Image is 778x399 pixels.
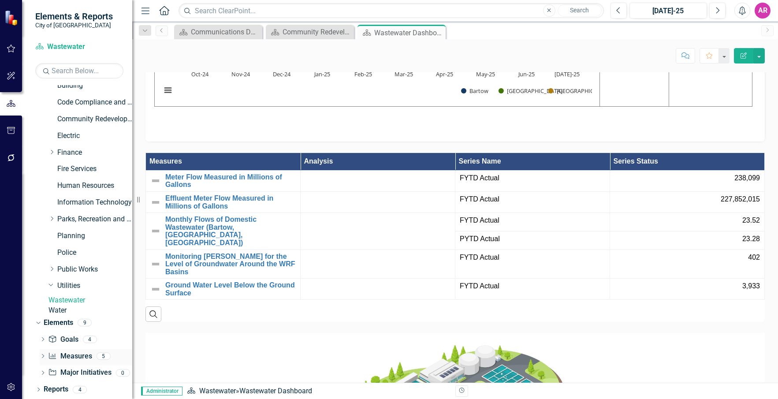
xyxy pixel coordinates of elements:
td: Double-Click to Edit Right Click for Context Menu [146,170,301,191]
span: 23.28 [742,234,760,244]
a: Electric [57,131,132,141]
a: Parks, Recreation and Cultural Arts [57,214,132,224]
span: FYTD Actual [460,253,605,263]
a: Human Resources [57,181,132,191]
a: Finance [57,148,132,158]
td: Double-Click to Edit [301,191,455,213]
a: Goals [48,335,78,345]
a: Wastewater [48,295,132,306]
a: Utilities [57,281,132,291]
span: Elements & Reports [35,11,113,22]
img: Not Defined [150,175,161,186]
text: Feb-25 [354,70,372,78]
a: Community Redevelopment Agency [57,114,132,124]
td: Double-Click to Edit Right Click for Context Menu [146,191,301,213]
span: FYTD Actual [460,173,605,183]
img: ClearPoint Strategy [4,10,20,25]
button: AR [755,3,771,19]
td: Double-Click to Edit [301,213,455,250]
a: Planning [57,231,132,241]
button: View chart menu, Chart [162,84,174,97]
span: Search [570,7,589,14]
div: Communications Dashboard [191,26,260,37]
a: Meter Flow Measured in Millions of Gallons [165,173,296,189]
text: Oct-24 [191,70,209,78]
text: Jan-25 [313,70,330,78]
a: Community Redevelopment Agency Dashboard [268,26,352,37]
button: Show Polk County [499,87,539,95]
text: Mar-25 [395,70,413,78]
div: Wastewater Dashboard [374,27,443,38]
span: 238,099 [734,173,760,183]
a: Elements [44,318,73,328]
div: Wastewater Dashboard [239,387,312,395]
img: Not Defined [150,259,161,269]
a: Communications Dashboard [176,26,260,37]
a: Code Compliance and Neighborhood Services [57,97,132,108]
a: Reports [44,384,68,395]
a: Ground Water Level Below the Ground Surface [165,281,296,297]
div: 0 [116,369,130,377]
text: Nov-24 [231,70,250,78]
td: Double-Click to Edit [301,250,455,279]
span: 402 [748,253,760,263]
span: 227,852,015 [721,194,760,205]
small: City of [GEOGRAPHIC_DATA] [35,22,113,29]
text: Apr-25 [436,70,453,78]
a: Fire Services [57,164,132,174]
a: Monthly Flows of Domestic Wastewater (Bartow, [GEOGRAPHIC_DATA], [GEOGRAPHIC_DATA]) [165,216,296,246]
td: Double-Click to Edit [301,279,455,300]
a: Information Technology [57,198,132,208]
span: Administrator [141,387,182,395]
a: Water [48,306,132,316]
td: Double-Click to Edit Right Click for Context Menu [146,250,301,279]
input: Search Below... [35,63,123,78]
text: Dec-24 [273,70,291,78]
a: Measures [48,351,92,362]
div: 9 [78,319,92,327]
td: Double-Click to Edit [301,170,455,191]
a: Monitoring [PERSON_NAME] for the Level of Groundwater Around the WRF Basins [165,253,296,276]
img: Not Defined [150,197,161,208]
div: 4 [83,336,97,343]
span: FYTD Actual [460,281,605,291]
img: Not Defined [150,284,161,295]
td: Double-Click to Edit Right Click for Context Menu [146,279,301,300]
span: 3,933 [742,281,760,291]
span: 23.52 [742,216,760,226]
input: Search ClearPoint... [179,3,603,19]
button: [DATE]-25 [629,3,707,19]
a: Building [57,81,132,91]
button: Show Bartow [461,87,489,95]
text: May-25 [476,70,495,78]
div: 5 [97,352,111,360]
td: Double-Click to Edit Right Click for Context Menu [146,213,301,250]
a: Major Initiatives [48,368,111,378]
text: Jun-25 [517,70,535,78]
div: » [187,386,449,396]
span: FYTD Actual [460,216,605,226]
button: Search [558,4,602,17]
span: FYTD Actual [460,194,605,205]
div: [DATE]-25 [633,6,704,16]
a: Wastewater [35,42,123,52]
div: 4 [73,386,87,393]
a: Police [57,248,132,258]
div: Community Redevelopment Agency Dashboard [283,26,352,37]
button: Show Eagle Lake [548,87,584,95]
span: PYTD Actual [460,234,605,244]
a: Effluent Meter Flow Measured in Millions of Gallons [165,194,296,210]
img: Not Defined [150,226,161,236]
text: [DATE]-25 [555,70,580,78]
a: Public Works [57,265,132,275]
a: Wastewater [199,387,236,395]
